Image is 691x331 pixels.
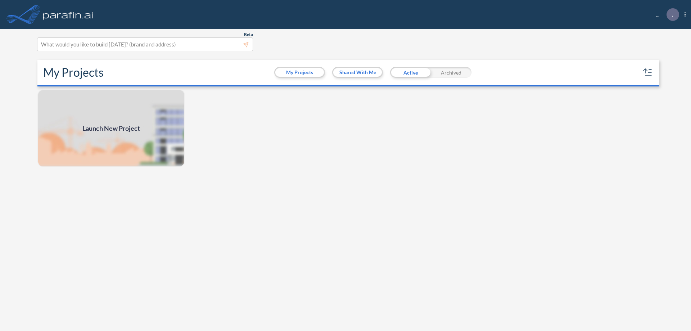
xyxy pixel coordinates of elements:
[390,67,431,78] div: Active
[37,89,185,167] a: Launch New Project
[37,89,185,167] img: add
[642,67,654,78] button: sort
[672,11,673,18] p: .
[41,7,95,22] img: logo
[431,67,471,78] div: Archived
[333,68,382,77] button: Shared With Me
[43,66,104,79] h2: My Projects
[275,68,324,77] button: My Projects
[82,124,140,133] span: Launch New Project
[244,32,253,37] span: Beta
[645,8,686,21] div: ...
